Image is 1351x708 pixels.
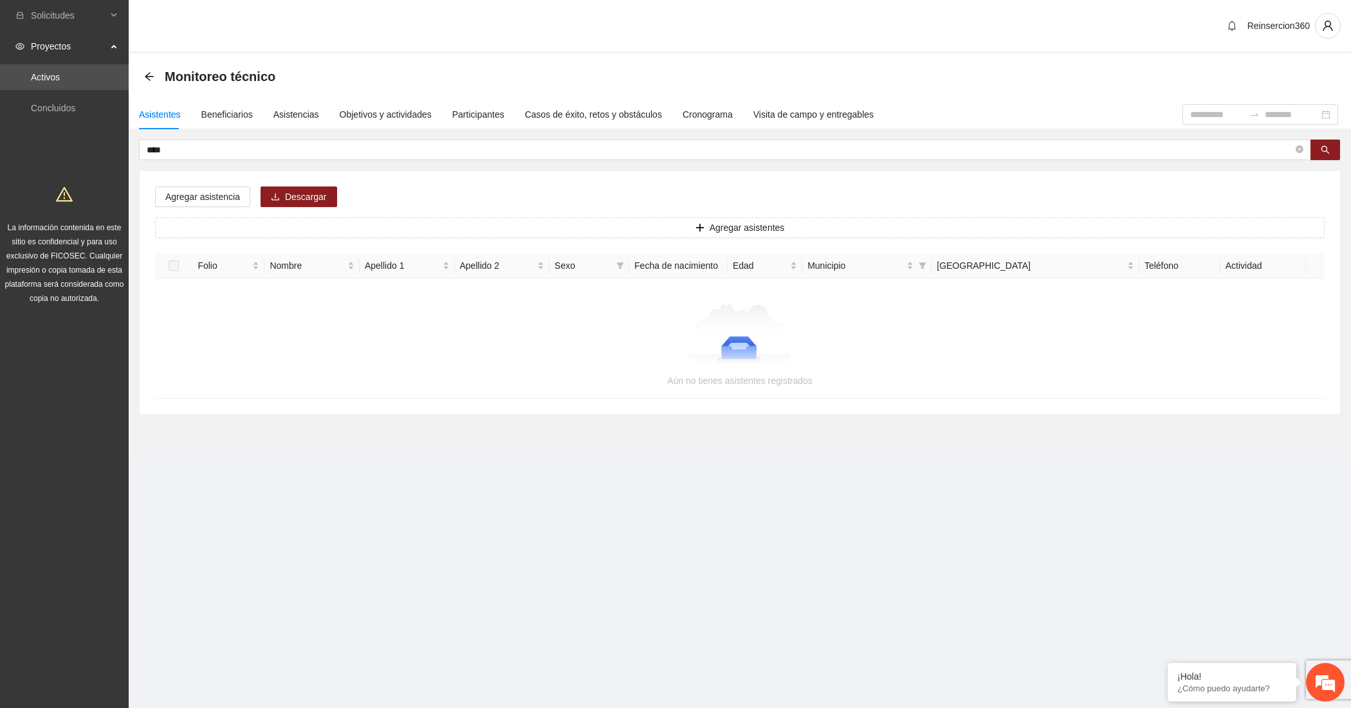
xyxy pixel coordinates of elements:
span: Municipio [807,259,904,273]
th: Nombre [264,253,360,278]
span: user [1316,20,1340,32]
th: Fecha de nacimiento [629,253,728,278]
span: filter [616,262,624,269]
div: ¡Hola! [1177,671,1287,682]
button: user [1315,13,1341,39]
th: Teléfono [1139,253,1220,278]
th: Apellido 2 [455,253,550,278]
span: Reinsercion360 [1247,21,1310,31]
div: Cronograma [683,107,733,122]
th: Actividad [1220,253,1306,278]
button: Agregar asistencia [155,186,250,207]
div: Back [144,71,154,82]
span: warning [56,186,73,203]
div: Asistentes [139,107,181,122]
span: Descargar [285,190,327,204]
div: Aún no tienes asistentes registrados [170,374,1309,388]
span: Agregar asistencia [165,190,240,204]
span: download [271,192,280,203]
span: filter [614,256,627,275]
span: La información contenida en este sitio es confidencial y para uso exclusivo de FICOSEC. Cualquier... [5,223,124,303]
img: Aún no tienes asistentes registrados [688,304,793,368]
th: Edad [728,253,802,278]
span: inbox [15,11,24,20]
span: plus [695,223,704,233]
span: Nombre [270,259,345,273]
div: Asistencias [273,107,319,122]
span: close-circle [1296,145,1303,153]
button: search [1310,140,1340,160]
span: arrow-left [144,71,154,82]
span: to [1249,109,1260,120]
button: downloadDescargar [261,186,337,207]
a: Activos [31,72,60,82]
span: close-circle [1296,144,1303,156]
div: Beneficiarios [201,107,253,122]
span: Apellido 2 [460,259,535,273]
span: bell [1222,21,1242,31]
span: Agregar asistentes [710,221,785,235]
div: Casos de éxito, retos y obstáculos [525,107,662,122]
span: Proyectos [31,33,107,59]
button: plusAgregar asistentes [155,217,1325,238]
th: Apellido 1 [360,253,455,278]
div: Participantes [452,107,504,122]
div: Visita de campo y entregables [753,107,874,122]
span: eye [15,42,24,51]
span: Edad [733,259,787,273]
span: Folio [198,259,250,273]
th: Municipio [802,253,932,278]
span: filter [916,256,929,275]
p: ¿Cómo puedo ayudarte? [1177,684,1287,693]
span: swap-right [1249,109,1260,120]
div: Objetivos y actividades [340,107,432,122]
span: search [1321,145,1330,156]
span: Apellido 1 [365,259,440,273]
span: Monitoreo técnico [165,66,275,87]
th: Folio [192,253,264,278]
span: filter [919,262,926,269]
span: Solicitudes [31,3,107,28]
th: Colonia [932,253,1139,278]
span: [GEOGRAPHIC_DATA] [937,259,1125,273]
button: bell [1222,15,1242,36]
span: Sexo [555,259,611,273]
a: Concluidos [31,103,75,113]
